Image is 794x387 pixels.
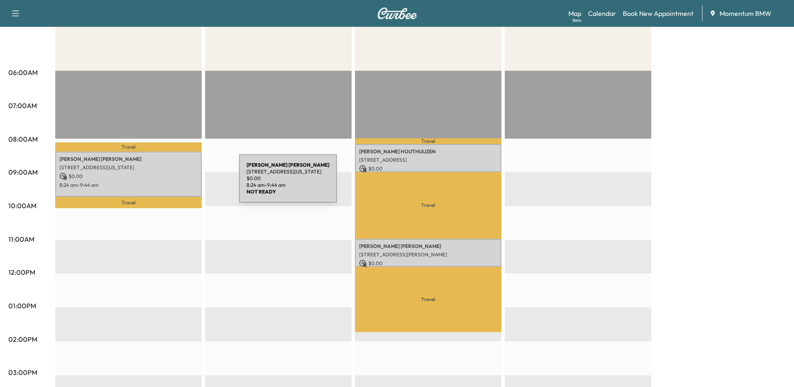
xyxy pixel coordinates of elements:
[359,165,497,173] p: $ 0.00
[355,267,501,332] p: Travel
[8,267,35,277] p: 12:00PM
[359,260,497,267] p: $ 0.00
[359,243,497,250] p: [PERSON_NAME] [PERSON_NAME]
[59,164,198,171] p: [STREET_ADDRESS][US_STATE]
[8,134,38,144] p: 08:00AM
[355,172,501,239] p: Travel
[8,334,37,344] p: 02:00PM
[623,8,694,18] a: Book New Appointment
[8,367,37,377] p: 03:00PM
[568,8,581,18] a: MapBeta
[8,101,37,111] p: 07:00AM
[359,157,497,163] p: [STREET_ADDRESS]
[55,142,202,152] p: Travel
[719,8,771,18] span: Momentum BMW
[588,8,616,18] a: Calendar
[355,138,501,144] p: Travel
[573,17,581,23] div: Beta
[377,8,417,19] img: Curbee Logo
[59,156,198,163] p: [PERSON_NAME] [PERSON_NAME]
[8,167,38,177] p: 09:00AM
[59,182,198,188] p: 8:24 am - 9:44 am
[55,197,202,208] p: Travel
[8,67,38,77] p: 06:00AM
[8,301,36,311] p: 01:00PM
[359,251,497,258] p: [STREET_ADDRESS][PERSON_NAME]
[8,234,34,244] p: 11:00AM
[8,201,36,211] p: 10:00AM
[59,173,198,180] p: $ 0.00
[359,148,497,155] p: [PERSON_NAME] HOUTHUIJZEN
